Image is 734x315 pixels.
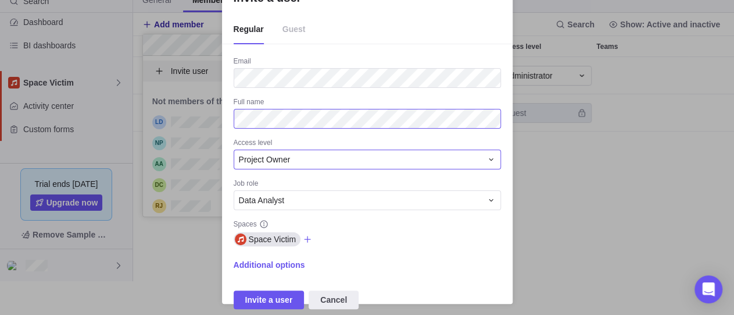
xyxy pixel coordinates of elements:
span: Cancel [309,291,359,309]
div: Job role [234,179,501,190]
span: Guest [282,15,306,44]
span: Data Analyst [239,194,285,206]
div: Access level [234,138,501,150]
div: Full name [234,97,501,109]
span: Project Owner [239,154,291,165]
div: Email [234,56,501,68]
span: Space Victim [249,233,296,245]
span: Invite a user [245,293,293,307]
span: Additional options [234,259,305,271]
span: Cancel [320,293,347,307]
div: Spaces [234,220,501,231]
svg: info-description [259,220,268,229]
div: Open Intercom Messenger [694,275,722,303]
span: Additional options [234,257,305,273]
span: Regular [234,15,264,44]
span: Invite a user [234,291,305,309]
